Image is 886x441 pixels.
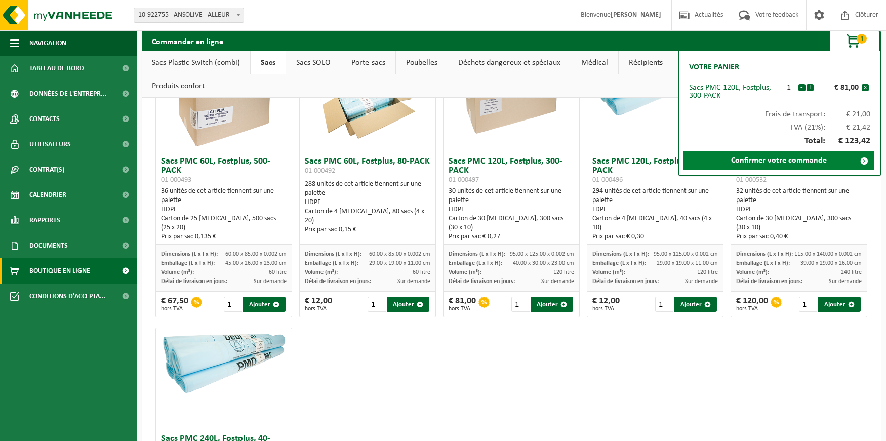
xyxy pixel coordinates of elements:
[816,84,862,92] div: € 81,00
[142,31,233,51] h2: Commander en ligne
[161,157,287,184] h3: Sacs PMC 60L, Fostplus, 500-PACK
[807,84,814,91] button: +
[513,260,574,266] span: 40.00 x 30.00 x 23.00 cm
[449,278,515,285] span: Délai de livraison en jours:
[736,269,769,275] span: Volume (m³):
[684,132,875,151] div: Total:
[592,278,659,285] span: Délai de livraison en jours:
[161,278,227,285] span: Délai de livraison en jours:
[592,187,718,242] div: 294 unités de cet article tiennent sur une palette
[225,251,287,257] span: 60.00 x 85.00 x 0.002 cm
[736,187,862,242] div: 32 unités de cet article tiennent sur une palette
[511,297,530,312] input: 1
[305,251,361,257] span: Dimensions (L x l x H):
[592,205,718,214] div: LDPE
[841,269,862,275] span: 240 litre
[225,260,287,266] span: 45.00 x 26.00 x 23.00 cm
[798,84,806,91] button: -
[161,187,287,242] div: 36 unités de cet article tiennent sur une palette
[161,251,218,257] span: Dimensions (L x l x H):
[173,51,274,152] img: 01-000493
[736,306,768,312] span: hors TVA
[449,251,505,257] span: Dimensions (L x l x H):
[736,251,793,257] span: Dimensions (L x l x H):
[800,260,862,266] span: 39.00 x 29.00 x 26.00 cm
[29,132,71,157] span: Utilisateurs
[684,56,744,78] h2: Votre panier
[673,51,719,74] a: Bigbags
[29,30,66,56] span: Navigation
[825,137,871,146] span: € 123,42
[697,269,718,275] span: 120 litre
[254,278,287,285] span: Sur demande
[29,208,60,233] span: Rapports
[29,233,68,258] span: Documents
[674,297,717,312] button: Ajouter
[156,328,292,396] img: 01-000531
[657,260,718,266] span: 29.00 x 19.00 x 11.00 cm
[161,214,287,232] div: Carton de 25 [MEDICAL_DATA], 500 sacs (25 x 20)
[592,157,718,184] h3: Sacs PMC 120L, Fostplus, 40-PACK
[449,297,476,312] div: € 81,00
[369,260,430,266] span: 29.00 x 19.00 x 11.00 cm
[794,251,862,257] span: 115.00 x 140.00 x 0.002 cm
[449,176,479,184] span: 01-000497
[161,205,287,214] div: HDPE
[592,306,620,312] span: hors TVA
[818,297,861,312] button: Ajouter
[397,278,430,285] span: Sur demande
[611,11,661,19] strong: [PERSON_NAME]
[541,278,574,285] span: Sur demande
[592,269,625,275] span: Volume (m³):
[829,31,880,51] button: 1
[689,84,780,100] div: Sacs PMC 120L, Fostplus, 300-PACK
[449,269,481,275] span: Volume (m³):
[685,278,718,285] span: Sur demande
[684,105,875,118] div: Frais de transport:
[780,84,798,92] div: 1
[243,297,286,312] button: Ajouter
[449,306,476,312] span: hors TVA
[571,51,618,74] a: Médical
[251,51,286,74] a: Sacs
[619,51,673,74] a: Récipients
[134,8,244,22] span: 10-922755 - ANSOLIVE - ALLEUR
[449,260,502,266] span: Emballage (L x l x H):
[369,251,430,257] span: 60.00 x 85.00 x 0.002 cm
[387,297,429,312] button: Ajouter
[592,297,620,312] div: € 12,00
[161,232,287,242] div: Prix par sac 0,135 €
[29,81,107,106] span: Données de l'entrepr...
[317,51,418,152] img: 01-000492
[134,8,244,23] span: 10-922755 - ANSOLIVE - ALLEUR
[825,110,871,118] span: € 21,00
[305,198,430,207] div: HDPE
[592,214,718,232] div: Carton de 4 [MEDICAL_DATA], 40 sacs (4 x 10)
[553,269,574,275] span: 120 litre
[736,260,790,266] span: Emballage (L x l x H):
[592,232,718,242] div: Prix par sac € 0,30
[305,269,338,275] span: Volume (m³):
[305,157,430,177] h3: Sacs PMC 60L, Fostplus, 80-PACK
[862,84,869,91] button: x
[305,180,430,234] div: 288 unités de cet article tiennent sur une palette
[736,297,768,312] div: € 120,00
[161,176,191,184] span: 01-000493
[592,260,646,266] span: Emballage (L x l x H):
[29,56,84,81] span: Tableau de bord
[829,278,862,285] span: Sur demande
[305,225,430,234] div: Prix par sac 0,15 €
[305,297,332,312] div: € 12,00
[448,51,571,74] a: Déchets dangereux et spéciaux
[224,297,242,312] input: 1
[655,297,673,312] input: 1
[286,51,341,74] a: Sacs SOLO
[799,297,817,312] input: 1
[305,260,358,266] span: Emballage (L x l x H):
[29,157,64,182] span: Contrat(s)
[29,284,106,309] span: Conditions d'accepta...
[29,106,60,132] span: Contacts
[396,51,448,74] a: Poubelles
[736,214,862,232] div: Carton de 30 [MEDICAL_DATA], 300 sacs (30 x 10)
[29,258,90,284] span: Boutique en ligne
